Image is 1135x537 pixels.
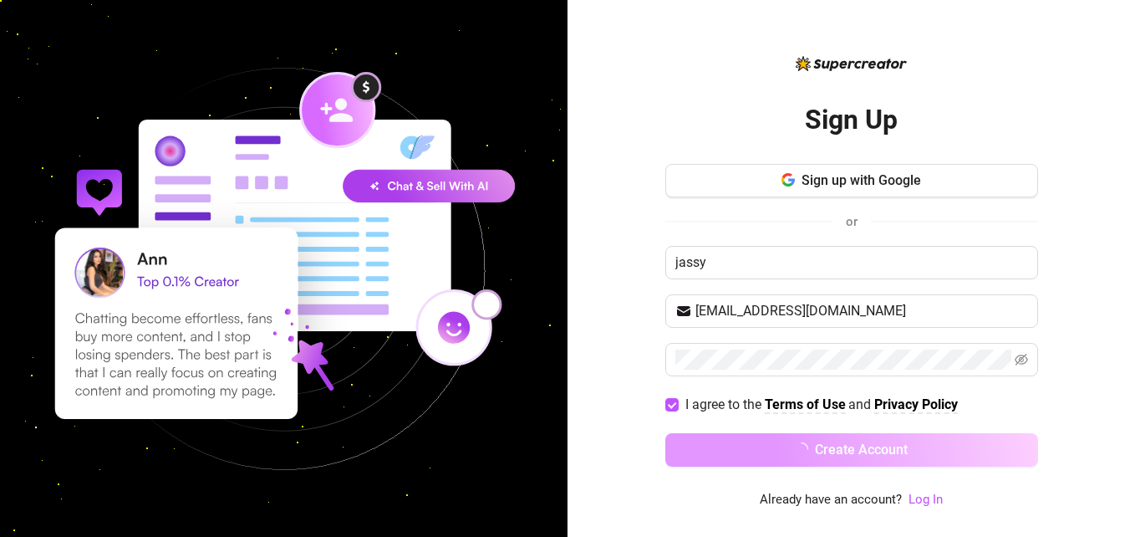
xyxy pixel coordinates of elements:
span: I agree to the [685,396,765,412]
h2: Sign Up [805,103,898,137]
span: or [846,214,858,229]
strong: Privacy Policy [874,396,958,412]
img: logo-BBDzfeDw.svg [796,56,907,71]
input: Your email [695,301,1028,321]
span: Sign up with Google [802,172,921,188]
input: Enter your Name [665,246,1038,279]
a: Privacy Policy [874,396,958,414]
button: Sign up with Google [665,164,1038,197]
strong: Terms of Use [765,396,846,412]
span: Already have an account? [760,490,902,510]
span: eye-invisible [1015,353,1028,366]
span: and [848,396,874,412]
span: loading [792,440,812,459]
a: Log In [909,490,943,510]
button: Create Account [665,433,1038,467]
a: Log In [909,492,943,507]
a: Terms of Use [765,396,846,414]
span: Create Account [815,442,908,458]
